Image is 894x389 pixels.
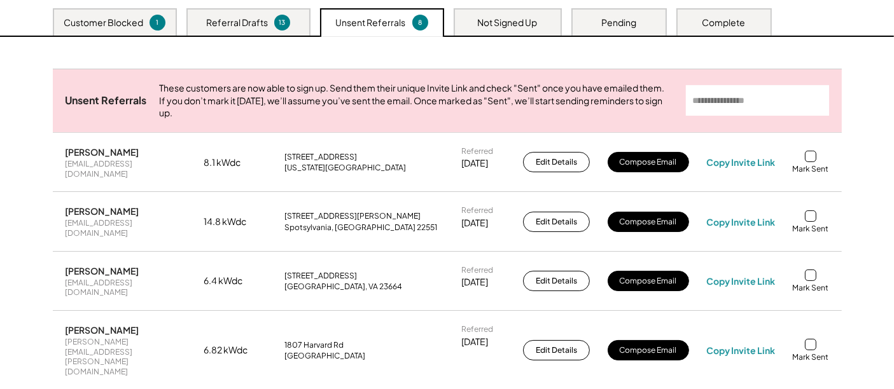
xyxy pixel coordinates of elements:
button: Compose Email [608,271,689,291]
div: 1 [151,18,164,27]
div: Complete [702,17,746,29]
div: 8 [414,18,426,27]
div: Referred [461,265,493,275]
div: 6.4 kWdc [204,275,267,287]
div: Copy Invite Link [706,216,775,228]
div: Copy Invite Link [706,156,775,168]
div: Not Signed Up [478,17,538,29]
div: Mark Sent [792,224,828,234]
div: Copy Invite Link [706,275,775,287]
div: [GEOGRAPHIC_DATA], VA 23664 [284,282,402,292]
button: Compose Email [608,212,689,232]
div: Pending [601,17,636,29]
div: Mark Sent [792,164,828,174]
div: 13 [276,18,288,27]
div: Unsent Referrals [336,17,406,29]
div: 8.1 kWdc [204,156,267,169]
button: Compose Email [608,152,689,172]
button: Edit Details [523,212,590,232]
div: Referral Drafts [206,17,268,29]
div: [EMAIL_ADDRESS][DOMAIN_NAME] [66,218,186,238]
div: Mark Sent [792,283,828,293]
div: [DATE] [461,336,488,348]
div: [DATE] [461,276,488,289]
div: 6.82 kWdc [204,344,267,357]
div: [STREET_ADDRESS] [284,152,357,162]
button: Edit Details [523,340,590,360]
div: Referred [461,205,493,215]
div: Mark Sent [792,352,828,362]
div: [US_STATE][GEOGRAPHIC_DATA] [284,163,406,173]
div: [STREET_ADDRESS][PERSON_NAME] [284,211,421,221]
div: Customer Blocked [64,17,143,29]
div: [PERSON_NAME][EMAIL_ADDRESS][PERSON_NAME][DOMAIN_NAME] [66,337,186,376]
div: Spotsylvania, [GEOGRAPHIC_DATA] 22551 [284,222,437,233]
button: Compose Email [608,340,689,360]
div: [EMAIL_ADDRESS][DOMAIN_NAME] [66,278,186,297]
div: These customers are now able to sign up. Send them their unique Invite Link and check "Sent" once... [160,82,673,119]
div: Referred [461,146,493,156]
button: Edit Details [523,271,590,291]
div: [GEOGRAPHIC_DATA] [284,351,365,361]
div: [STREET_ADDRESS] [284,271,357,281]
button: Edit Details [523,152,590,172]
div: [EMAIL_ADDRESS][DOMAIN_NAME] [66,159,186,179]
div: [PERSON_NAME] [66,146,139,158]
div: 14.8 kWdc [204,215,267,228]
div: Copy Invite Link [706,345,775,356]
div: Referred [461,324,493,334]
div: [PERSON_NAME] [66,205,139,217]
div: [DATE] [461,157,488,170]
div: [PERSON_NAME] [66,324,139,336]
div: Unsent Referrals [66,94,147,107]
div: 1807 Harvard Rd [284,340,344,350]
div: [PERSON_NAME] [66,265,139,276]
div: [DATE] [461,217,488,229]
